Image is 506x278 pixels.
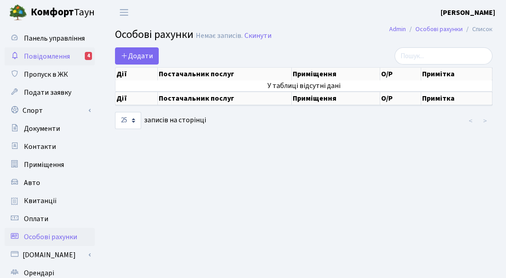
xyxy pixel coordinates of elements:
th: О/Р [380,68,421,80]
th: О/Р [380,92,421,105]
a: Оплати [5,210,95,228]
div: Немає записів. [196,32,243,40]
a: Пропуск в ЖК [5,65,95,83]
a: Квитанції [5,192,95,210]
span: Таун [31,5,95,20]
a: Документи [5,120,95,138]
th: Дії [115,92,158,105]
a: Контакти [5,138,95,156]
th: Примітка [421,68,492,80]
input: Пошук... [395,47,492,65]
li: Список [463,24,492,34]
a: Додати [115,47,159,65]
a: Повідомлення4 [5,47,95,65]
button: Переключити навігацію [113,5,135,20]
div: 4 [85,52,92,60]
th: Приміщення [292,92,380,105]
span: Особові рахунки [24,232,77,242]
a: [PERSON_NAME] [441,7,495,18]
th: Дії [115,68,158,80]
b: [PERSON_NAME] [441,8,495,18]
span: Оплати [24,214,48,224]
a: Admin [389,24,406,34]
a: [DOMAIN_NAME] [5,246,95,264]
span: Подати заявку [24,88,71,97]
b: Комфорт [31,5,74,19]
a: Панель управління [5,29,95,47]
span: Повідомлення [24,51,70,61]
span: Контакти [24,142,56,152]
span: Квитанції [24,196,57,206]
span: Додати [121,51,153,61]
span: Документи [24,124,60,134]
a: Подати заявку [5,83,95,102]
td: У таблиці відсутні дані [115,80,492,91]
span: Авто [24,178,40,188]
th: Примітка [421,92,492,105]
span: Пропуск в ЖК [24,69,68,79]
a: Авто [5,174,95,192]
a: Особові рахунки [415,24,463,34]
span: Приміщення [24,160,64,170]
span: Особові рахунки [115,27,193,42]
img: logo.png [9,4,27,22]
span: Орендарі [24,268,54,278]
a: Скинути [244,32,271,40]
nav: breadcrumb [376,20,506,39]
a: Приміщення [5,156,95,174]
select: записів на сторінці [115,112,141,129]
a: Особові рахунки [5,228,95,246]
th: Приміщення [292,68,380,80]
th: Постачальник послуг [158,92,292,105]
span: Панель управління [24,33,85,43]
a: Спорт [5,102,95,120]
th: Постачальник послуг [158,68,292,80]
label: записів на сторінці [115,112,206,129]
